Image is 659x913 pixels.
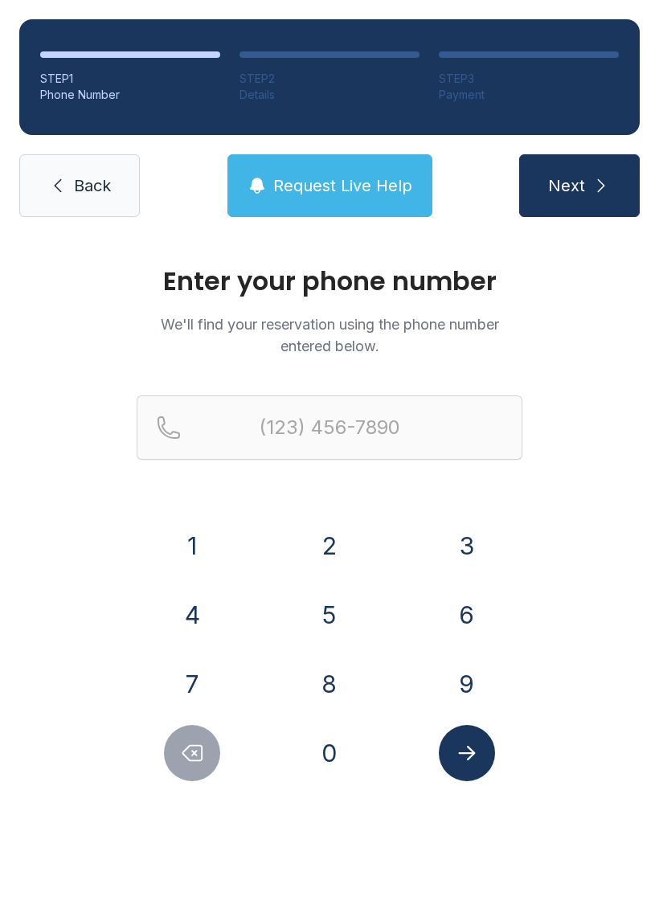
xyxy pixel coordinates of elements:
[74,174,111,197] span: Back
[301,587,358,643] button: 5
[137,395,522,460] input: Reservation phone number
[137,268,522,294] h1: Enter your phone number
[548,174,585,197] span: Next
[137,313,522,357] p: We'll find your reservation using the phone number entered below.
[301,518,358,574] button: 2
[439,71,619,87] div: STEP 3
[439,725,495,781] button: Submit lookup form
[301,656,358,712] button: 8
[439,656,495,712] button: 9
[40,71,220,87] div: STEP 1
[301,725,358,781] button: 0
[40,87,220,103] div: Phone Number
[239,71,420,87] div: STEP 2
[439,87,619,103] div: Payment
[164,725,220,781] button: Delete number
[439,518,495,574] button: 3
[164,518,220,574] button: 1
[273,174,412,197] span: Request Live Help
[164,587,220,643] button: 4
[164,656,220,712] button: 7
[239,87,420,103] div: Details
[439,587,495,643] button: 6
